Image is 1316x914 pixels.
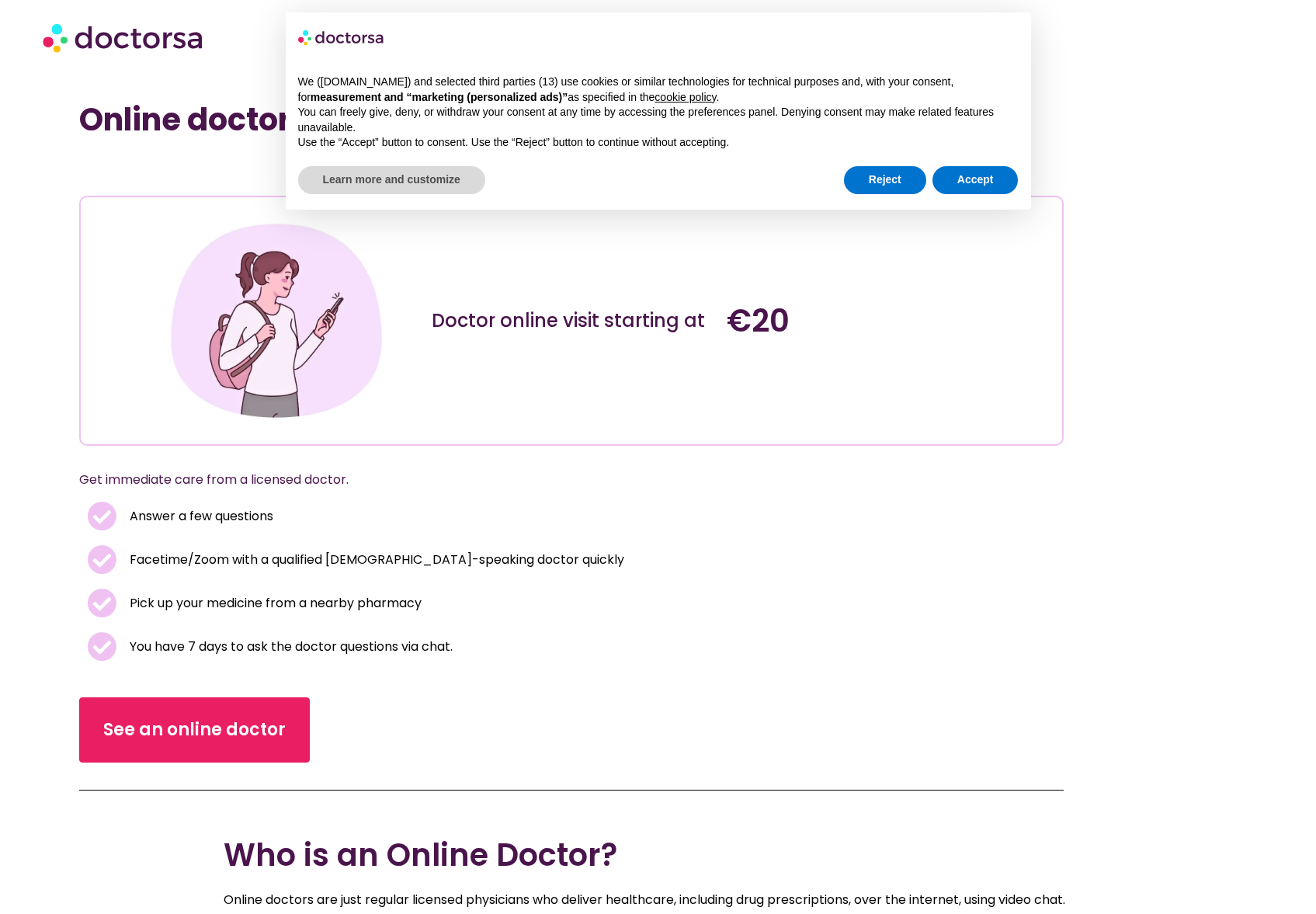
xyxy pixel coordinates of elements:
[655,91,716,103] a: cookie policy
[126,593,422,614] span: Pick up your medicine from a nearby pharmacy
[311,91,568,103] strong: measurement and “marketing (personalized ads)”
[103,718,286,742] span: See an online doctor
[165,209,388,433] img: Illustration depicting a young woman in a casual outfit, engaged with her smartphone. She has a p...
[126,506,273,527] span: Answer a few questions
[224,836,1093,874] h2: Who is an Online Doctor?
[298,75,1019,105] p: We ([DOMAIN_NAME]) and selected third parties (13) use cookies or similar technologies for techni...
[137,162,370,180] iframe: Customer reviews powered by Trustpilot
[298,166,485,194] button: Learn more and customize
[79,469,1026,491] p: Get immediate care from a licensed doctor.
[432,308,711,333] div: Doctor online visit starting at
[298,105,1019,135] p: You can freely give, deny, or withdraw your consent at any time by accessing the preferences pane...
[79,101,1064,138] h1: Online doctor for tourists and travelers
[126,549,624,571] span: Facetime/Zoom with a qualified [DEMOGRAPHIC_DATA]-speaking doctor quickly
[298,25,385,50] img: logo
[224,889,1093,911] p: Online doctors are just regular licensed physicians who deliver healthcare, including drug prescr...
[727,302,1006,339] h4: €20
[932,166,1019,194] button: Accept
[298,135,1019,151] p: Use the “Accept” button to consent. Use the “Reject” button to continue without accepting.
[126,636,453,658] span: You have 7 days to ask the doctor questions via chat.
[79,697,310,763] a: See an online doctor
[844,166,926,194] button: Reject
